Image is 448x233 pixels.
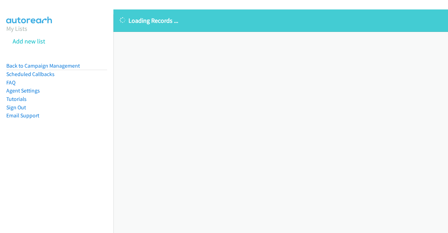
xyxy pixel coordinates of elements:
a: Scheduled Callbacks [6,71,55,77]
a: Sign Out [6,104,26,111]
iframe: Checklist [306,203,443,228]
a: Back to Campaign Management [6,62,80,69]
a: Email Support [6,112,39,119]
a: Agent Settings [6,87,40,94]
a: My Lists [6,25,27,33]
a: Tutorials [6,96,27,102]
a: FAQ [6,79,15,86]
a: Add new list [13,37,45,45]
p: Loading Records ... [120,16,442,25]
